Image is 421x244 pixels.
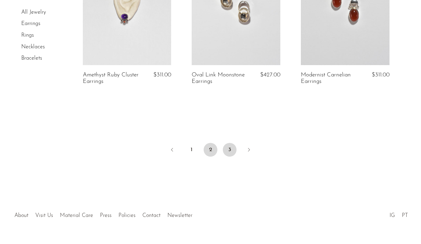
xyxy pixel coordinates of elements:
[223,143,237,157] a: 3
[83,72,141,85] a: Amethyst Ruby Cluster Earrings
[165,143,179,158] a: Previous
[14,213,28,218] a: About
[192,72,250,85] a: Oval Link Moonstone Earrings
[153,72,171,78] span: $311.00
[21,33,34,38] a: Rings
[21,56,42,61] a: Bracelets
[301,72,359,85] a: Modernist Carnelian Earrings
[118,213,136,218] a: Policies
[402,213,408,218] a: PT
[60,213,93,218] a: Material Care
[100,213,112,218] a: Press
[184,143,198,157] a: 1
[390,213,395,218] a: IG
[21,10,46,15] a: All Jewelry
[242,143,256,158] a: Next
[386,207,411,220] ul: Social Medias
[21,21,40,27] a: Earrings
[372,72,390,78] span: $311.00
[142,213,161,218] a: Contact
[35,213,53,218] a: Visit Us
[21,44,45,50] a: Necklaces
[204,143,217,157] span: 2
[11,207,196,220] ul: Quick links
[260,72,280,78] span: $427.00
